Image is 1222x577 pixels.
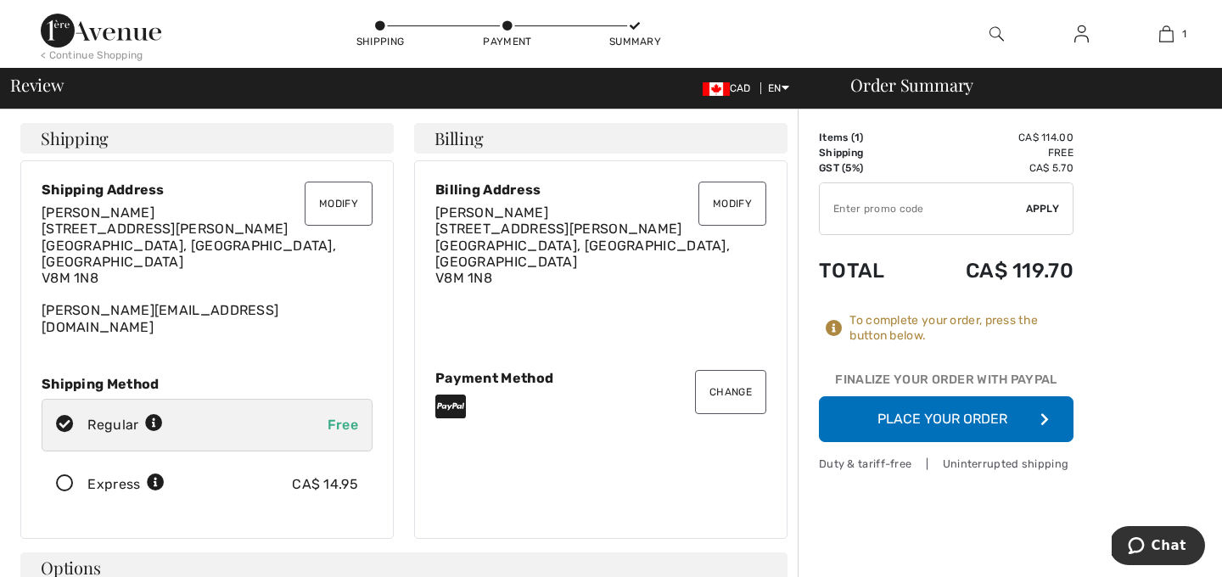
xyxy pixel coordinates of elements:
span: CAD [703,82,758,94]
td: Free [916,145,1073,160]
button: Change [695,370,766,414]
div: Payment Method [435,370,766,386]
a: 1 [1124,24,1208,44]
td: Items ( ) [819,130,916,145]
img: Canadian Dollar [703,82,730,96]
span: 1 [1182,26,1186,42]
div: < Continue Shopping [41,48,143,63]
button: Modify [698,182,766,226]
span: [PERSON_NAME] [435,204,548,221]
iframe: Opens a widget where you can chat to one of our agents [1112,526,1205,569]
img: 1ère Avenue [41,14,161,48]
span: Review [10,76,64,93]
span: Free [328,417,358,433]
img: search the website [989,24,1004,44]
div: Regular [87,415,163,435]
span: EN [768,82,789,94]
td: Shipping [819,145,916,160]
div: [PERSON_NAME][EMAIL_ADDRESS][DOMAIN_NAME] [42,204,373,335]
span: Shipping [41,130,109,147]
div: Payment [482,34,533,49]
div: Billing Address [435,182,766,198]
td: CA$ 119.70 [916,242,1073,300]
div: Shipping Method [42,376,373,392]
div: Finalize Your Order with PayPal [819,371,1073,396]
span: [STREET_ADDRESS][PERSON_NAME] [GEOGRAPHIC_DATA], [GEOGRAPHIC_DATA], [GEOGRAPHIC_DATA] V8M 1N8 [42,221,336,286]
img: My Info [1074,24,1089,44]
span: Apply [1026,201,1060,216]
span: 1 [855,132,860,143]
div: CA$ 14.95 [292,474,358,495]
span: [PERSON_NAME] [42,204,154,221]
td: GST (5%) [819,160,916,176]
img: My Bag [1159,24,1174,44]
div: Shipping [355,34,406,49]
td: Total [819,242,916,300]
td: CA$ 114.00 [916,130,1073,145]
span: Billing [434,130,483,147]
span: [STREET_ADDRESS][PERSON_NAME] [GEOGRAPHIC_DATA], [GEOGRAPHIC_DATA], [GEOGRAPHIC_DATA] V8M 1N8 [435,221,730,286]
button: Place Your Order [819,396,1073,442]
td: CA$ 5.70 [916,160,1073,176]
button: Modify [305,182,373,226]
div: Express [87,474,165,495]
input: Promo code [820,183,1026,234]
div: Summary [609,34,660,49]
div: Shipping Address [42,182,373,198]
div: Duty & tariff-free | Uninterrupted shipping [819,456,1073,472]
a: Sign In [1061,24,1102,45]
div: Order Summary [830,76,1212,93]
div: To complete your order, press the button below. [849,313,1073,344]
